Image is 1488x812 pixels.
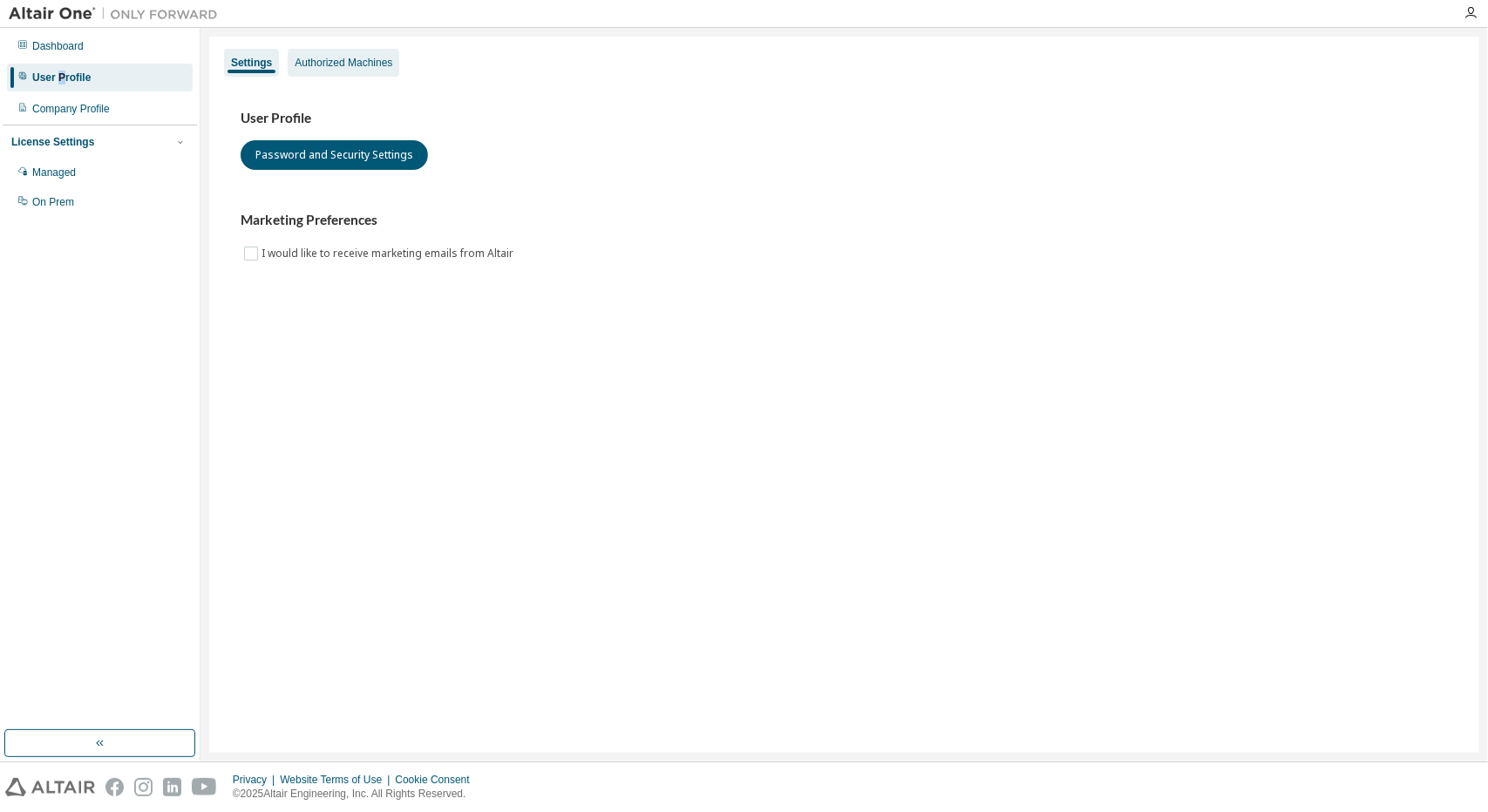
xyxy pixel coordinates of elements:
h3: Marketing Preferences [241,212,1448,229]
img: facebook.svg [105,778,124,796]
img: linkedin.svg [163,778,181,796]
div: User Profile [32,71,91,85]
img: altair_logo.svg [5,778,95,796]
button: Password and Security Settings [241,140,428,170]
p: © 2025 Altair Engineering, Inc. All Rights Reserved. [233,787,480,802]
img: instagram.svg [134,778,153,796]
img: Altair One [9,5,227,23]
div: Company Profile [32,102,110,116]
div: Cookie Consent [395,773,479,787]
div: On Prem [32,195,74,209]
div: Website Terms of Use [280,773,395,787]
label: I would like to receive marketing emails from Altair [262,243,517,264]
div: Settings [231,56,272,70]
div: Authorized Machines [295,56,392,70]
div: License Settings [11,135,94,149]
div: Privacy [233,773,280,787]
h3: User Profile [241,110,1448,127]
div: Managed [32,166,76,179]
img: youtube.svg [192,778,217,796]
div: Dashboard [32,39,84,53]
